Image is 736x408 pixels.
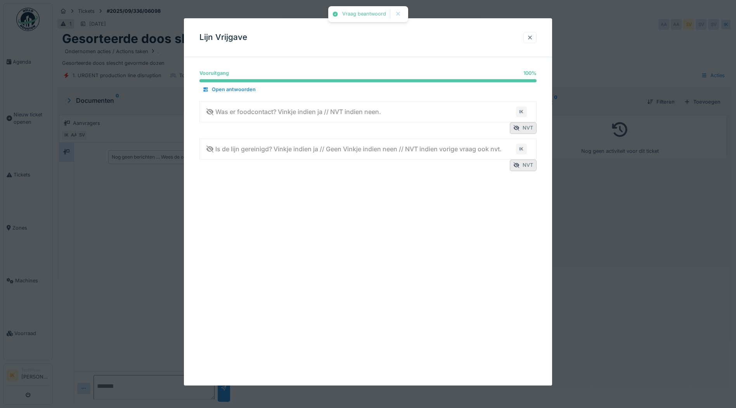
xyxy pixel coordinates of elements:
[510,160,537,171] div: NVT
[510,123,537,134] div: NVT
[206,144,502,154] div: Is de lijn gereinigd? Vinkje indien ja // Geen Vinkje indien neen // NVT indien vorige vraag ook ...
[523,69,537,77] div: 100 %
[199,85,259,95] div: Open antwoorden
[199,33,247,42] h3: Lijn Vrijgave
[203,105,533,119] summary: Was er foodcontact? Vinkje indien ja // NVT indien neen.IK
[516,106,527,117] div: IK
[199,80,537,83] progress: 100 %
[199,69,229,77] div: Vooruitgang
[342,11,386,17] div: Vraag beantwoord
[206,107,381,116] div: Was er foodcontact? Vinkje indien ja // NVT indien neen.
[203,142,533,156] summary: Is de lijn gereinigd? Vinkje indien ja // Geen Vinkje indien neen // NVT indien vorige vraag ook ...
[516,143,527,154] div: IK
